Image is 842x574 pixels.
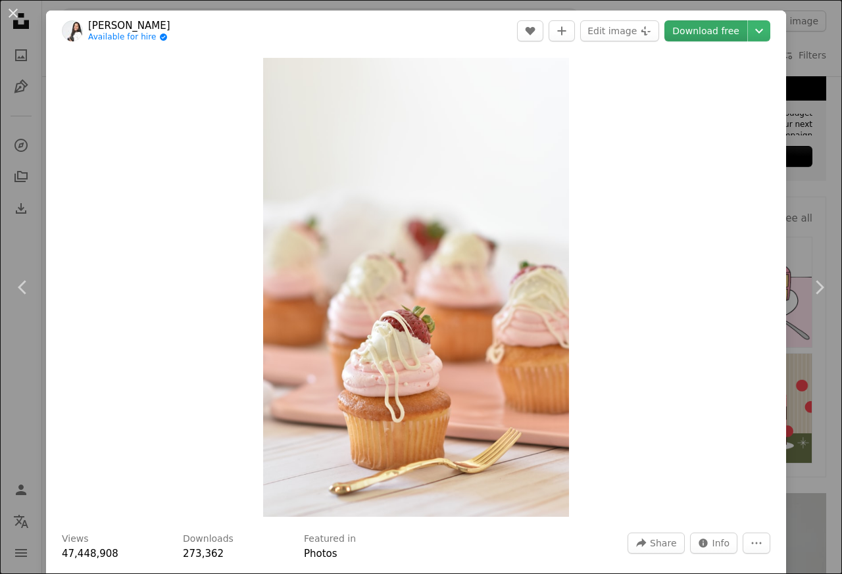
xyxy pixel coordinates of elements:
h3: Downloads [183,533,234,546]
span: 47,448,908 [62,548,118,560]
button: Zoom in on this image [263,58,569,517]
a: Next [796,224,842,350]
span: Info [712,533,730,553]
button: Like [517,20,543,41]
h3: Views [62,533,89,546]
span: 273,362 [183,548,224,560]
a: Photos [304,548,337,560]
button: Edit image [580,20,659,41]
button: Share this image [628,533,684,554]
img: baked cupcake [263,58,569,517]
button: Add to Collection [549,20,575,41]
button: Choose download size [748,20,770,41]
img: Go to Deva Williamson's profile [62,20,83,41]
a: [PERSON_NAME] [88,19,170,32]
a: Available for hire [88,32,170,43]
span: Share [650,533,676,553]
h3: Featured in [304,533,356,546]
button: Stats about this image [690,533,738,554]
button: More Actions [743,533,770,554]
a: Download free [664,20,747,41]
